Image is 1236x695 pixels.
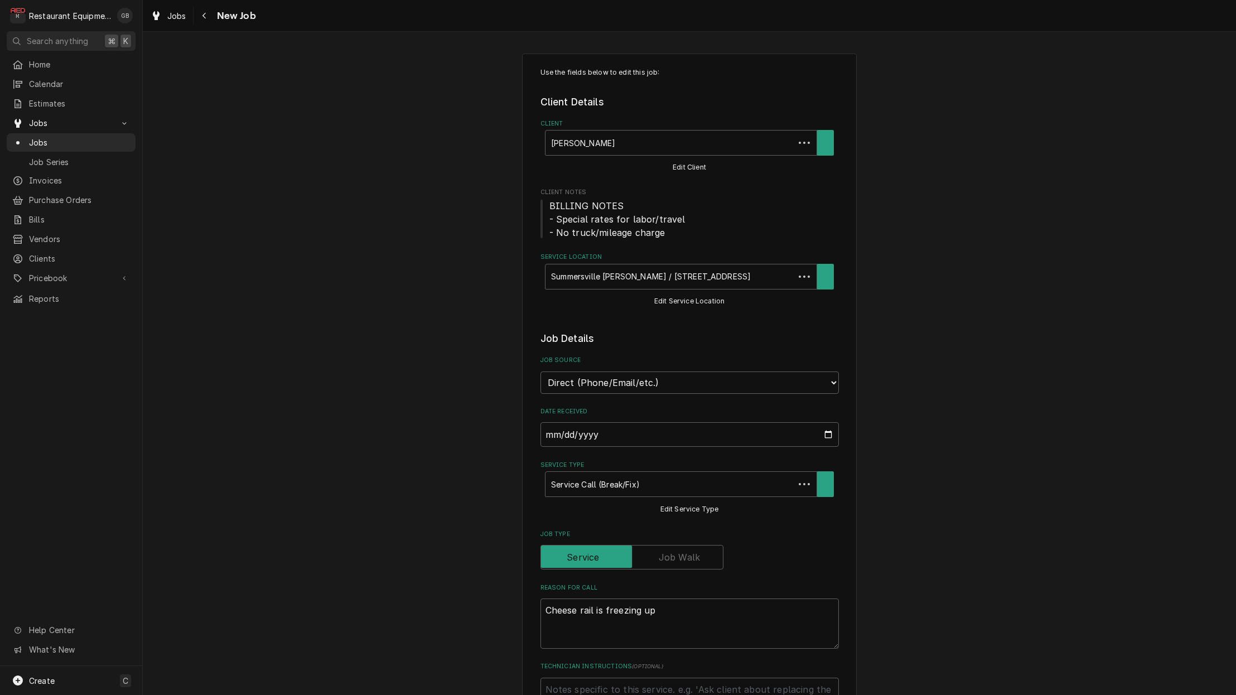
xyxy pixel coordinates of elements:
[817,130,834,156] button: Create New Client
[108,35,115,47] span: ⌘
[27,35,88,47] span: Search anything
[540,356,839,365] label: Job Source
[7,289,136,308] a: Reports
[540,356,839,393] div: Job Source
[7,114,136,132] a: Go to Jobs
[29,59,130,70] span: Home
[29,194,130,206] span: Purchase Orders
[540,253,839,308] div: Service Location
[540,253,839,262] label: Service Location
[817,471,834,497] button: Create New Service
[540,188,839,197] span: Client Notes
[29,272,113,284] span: Pricebook
[540,407,839,416] label: Date Received
[214,8,256,23] span: New Job
[540,662,839,671] label: Technician Instructions
[7,55,136,74] a: Home
[29,293,130,305] span: Reports
[10,8,26,23] div: R
[671,161,708,175] button: Edit Client
[540,119,839,128] label: Client
[167,10,186,22] span: Jobs
[540,95,839,109] legend: Client Details
[7,210,136,229] a: Bills
[540,422,839,447] input: yyyy-mm-dd
[540,199,839,239] span: Client Notes
[659,503,721,517] button: Edit Service Type
[7,171,136,190] a: Invoices
[540,583,839,592] label: Reason For Call
[29,233,130,245] span: Vendors
[540,119,839,175] div: Client
[540,67,839,78] p: Use the fields below to edit this job:
[540,583,839,649] div: Reason For Call
[29,175,130,186] span: Invoices
[29,137,130,148] span: Jobs
[29,98,130,109] span: Estimates
[7,269,136,287] a: Go to Pricebook
[7,31,136,51] button: Search anything⌘K
[7,621,136,639] a: Go to Help Center
[7,191,136,209] a: Purchase Orders
[123,675,128,687] span: C
[540,331,839,346] legend: Job Details
[29,214,130,225] span: Bills
[196,7,214,25] button: Navigate back
[29,156,130,168] span: Job Series
[29,78,130,90] span: Calendar
[29,624,129,636] span: Help Center
[7,153,136,171] a: Job Series
[540,461,839,516] div: Service Type
[7,249,136,268] a: Clients
[123,35,128,47] span: K
[540,599,839,649] textarea: Cheese rail is freezing up
[540,530,839,569] div: Job Type
[10,8,26,23] div: Restaurant Equipment Diagnostics's Avatar
[7,640,136,659] a: Go to What's New
[540,530,839,539] label: Job Type
[540,461,839,470] label: Service Type
[29,644,129,655] span: What's New
[549,200,685,238] span: BILLING NOTES - Special rates for labor/travel - No truck/mileage charge
[817,264,834,289] button: Create New Location
[7,133,136,152] a: Jobs
[632,663,663,669] span: ( optional )
[117,8,133,23] div: GB
[653,295,727,308] button: Edit Service Location
[146,7,191,25] a: Jobs
[7,230,136,248] a: Vendors
[29,117,113,129] span: Jobs
[117,8,133,23] div: Gary Beaver's Avatar
[29,253,130,264] span: Clients
[540,188,839,239] div: Client Notes
[7,94,136,113] a: Estimates
[29,676,55,686] span: Create
[540,407,839,447] div: Date Received
[7,75,136,93] a: Calendar
[29,10,111,22] div: Restaurant Equipment Diagnostics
